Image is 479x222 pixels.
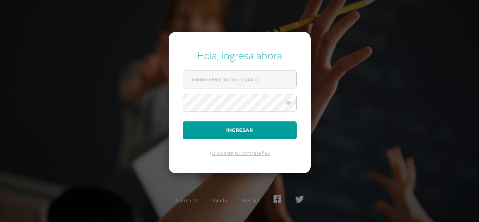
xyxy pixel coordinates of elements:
[212,197,227,204] a: Ayuda
[183,71,296,88] input: Correo electrónico o usuario
[183,121,297,139] button: Ingresar
[175,197,198,204] a: Acerca de
[241,197,259,204] a: Presskit
[209,150,270,156] a: ¿Olvidaste tu contraseña?
[183,49,297,62] div: Hola, ingresa ahora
